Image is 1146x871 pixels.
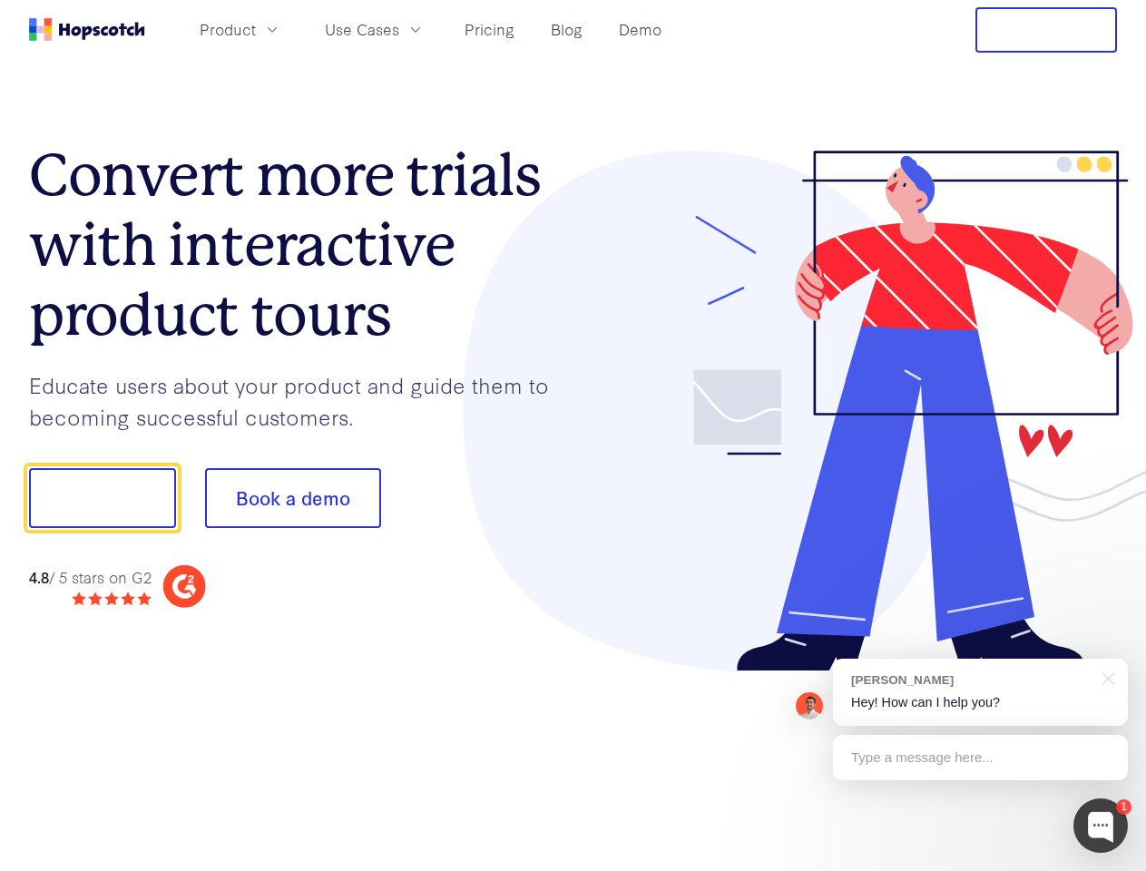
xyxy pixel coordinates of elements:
div: / 5 stars on G2 [29,566,152,589]
button: Book a demo [205,468,381,528]
div: 1 [1116,799,1131,815]
span: Product [200,18,256,41]
strong: 4.8 [29,566,49,587]
p: Hey! How can I help you? [851,693,1110,712]
button: Free Trial [975,7,1117,53]
div: Type a message here... [833,735,1128,780]
button: Product [189,15,292,44]
h1: Convert more trials with interactive product tours [29,141,573,349]
button: Use Cases [314,15,436,44]
img: Mark Spera [796,692,823,719]
a: Demo [612,15,669,44]
button: Show me! [29,468,176,528]
span: Use Cases [325,18,399,41]
a: Blog [544,15,590,44]
p: Educate users about your product and guide them to becoming successful customers. [29,369,573,432]
a: Pricing [457,15,522,44]
div: [PERSON_NAME] [851,671,1092,689]
a: Home [29,18,145,41]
